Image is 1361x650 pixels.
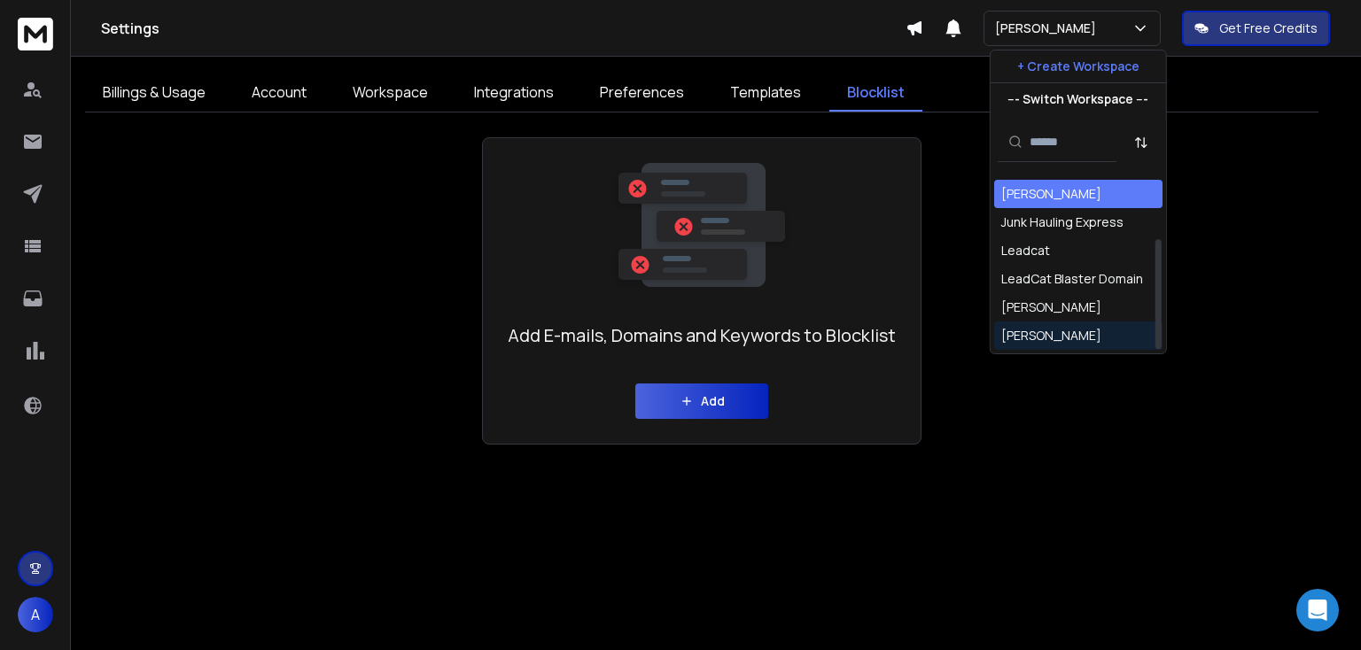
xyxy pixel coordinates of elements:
[1124,125,1159,160] button: Sort by Sort A-Z
[1001,298,1101,316] div: [PERSON_NAME]
[335,74,446,112] a: Workspace
[101,18,906,39] h1: Settings
[85,74,223,112] a: Billings & Usage
[1001,213,1124,231] div: Junk Hauling Express
[1296,589,1339,631] div: Open Intercom Messenger
[1001,270,1143,288] div: LeadCat Blaster Domain
[582,74,702,112] a: Preferences
[1182,11,1330,46] button: Get Free Credits
[18,597,53,632] button: A
[995,19,1103,37] p: [PERSON_NAME]
[1219,19,1318,37] p: Get Free Credits
[712,74,819,112] a: Templates
[701,392,725,410] p: Add
[1001,185,1101,203] div: [PERSON_NAME]
[456,74,572,112] a: Integrations
[508,323,896,348] h1: Add E-mails, Domains and Keywords to Blocklist
[635,383,768,419] button: Add
[234,74,324,112] a: Account
[1007,90,1148,108] p: --- Switch Workspace ---
[613,163,790,288] img: image
[1017,58,1139,75] p: + Create Workspace
[991,50,1166,82] button: + Create Workspace
[1001,242,1050,259] div: Leadcat
[829,74,922,112] a: Blocklist
[1001,327,1101,344] div: [PERSON_NAME]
